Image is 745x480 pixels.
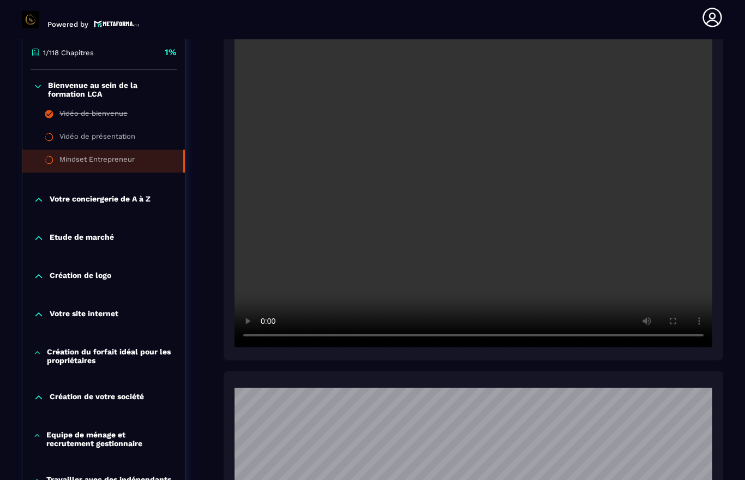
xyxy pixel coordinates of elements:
img: logo-branding [22,11,39,28]
p: Bienvenue au sein de la formation LCA [48,81,174,98]
div: Mindset Entrepreneur [59,155,135,167]
p: 1% [165,46,177,58]
div: Vidéo de présentation [59,132,135,144]
p: Votre site internet [50,309,118,320]
p: 1/118 Chapitres [43,49,94,57]
img: logo [94,19,140,28]
p: Création du forfait idéal pour les propriétaires [47,347,174,365]
p: Création de logo [50,271,111,282]
p: Equipe de ménage et recrutement gestionnaire [46,430,174,448]
p: Powered by [47,20,88,28]
p: Création de votre société [50,392,144,403]
p: Etude de marché [50,233,114,244]
div: Vidéo de bienvenue [59,109,128,121]
p: Votre conciergerie de A à Z [50,194,151,205]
